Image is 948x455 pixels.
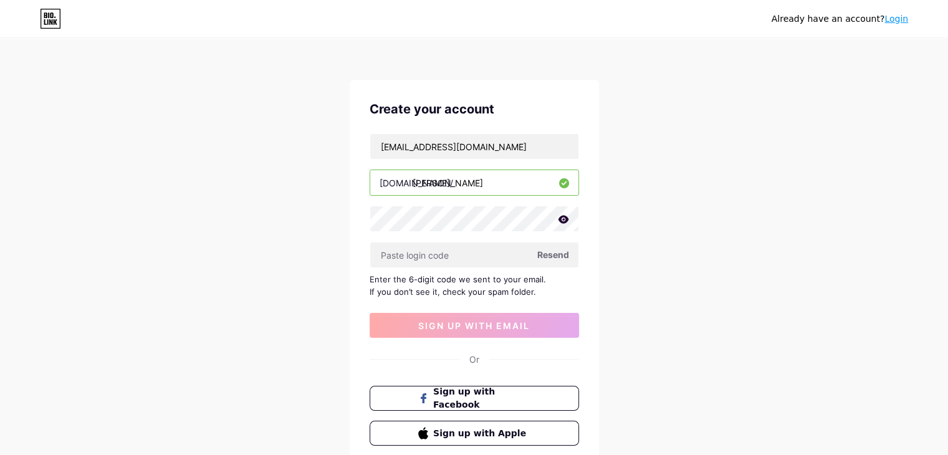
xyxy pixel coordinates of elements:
div: [DOMAIN_NAME]/ [380,176,453,189]
div: Or [469,353,479,366]
button: sign up with email [370,313,579,338]
a: Login [884,14,908,24]
button: Sign up with Facebook [370,386,579,411]
div: Already have an account? [772,12,908,26]
span: Sign up with Facebook [433,385,530,411]
button: Sign up with Apple [370,421,579,446]
span: Sign up with Apple [433,427,530,440]
span: sign up with email [418,320,530,331]
span: Resend [537,248,569,261]
input: Email [370,134,578,159]
input: username [370,170,578,195]
div: Enter the 6-digit code we sent to your email. If you don’t see it, check your spam folder. [370,273,579,298]
div: Create your account [370,100,579,118]
input: Paste login code [370,242,578,267]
